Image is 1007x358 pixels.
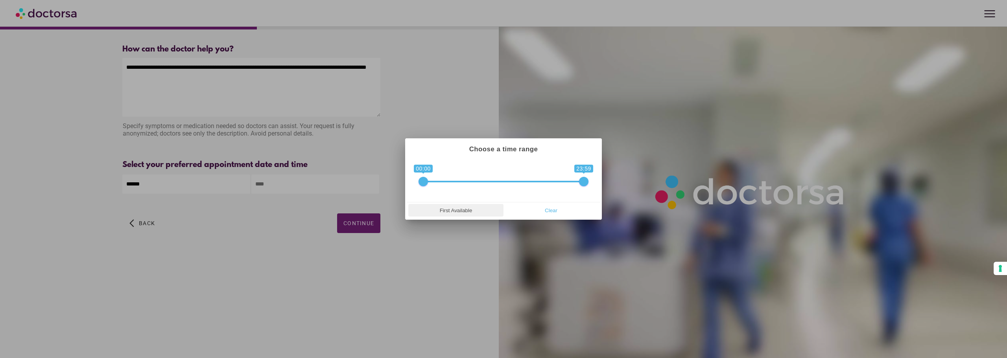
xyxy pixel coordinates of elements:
[574,165,593,173] span: 23:59
[994,262,1007,275] button: Your consent preferences for tracking technologies
[411,204,501,216] span: First Available
[503,204,599,217] button: Clear
[506,204,596,216] span: Clear
[469,145,538,153] strong: Choose a time range
[408,204,503,217] button: First Available
[414,165,433,173] span: 00:00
